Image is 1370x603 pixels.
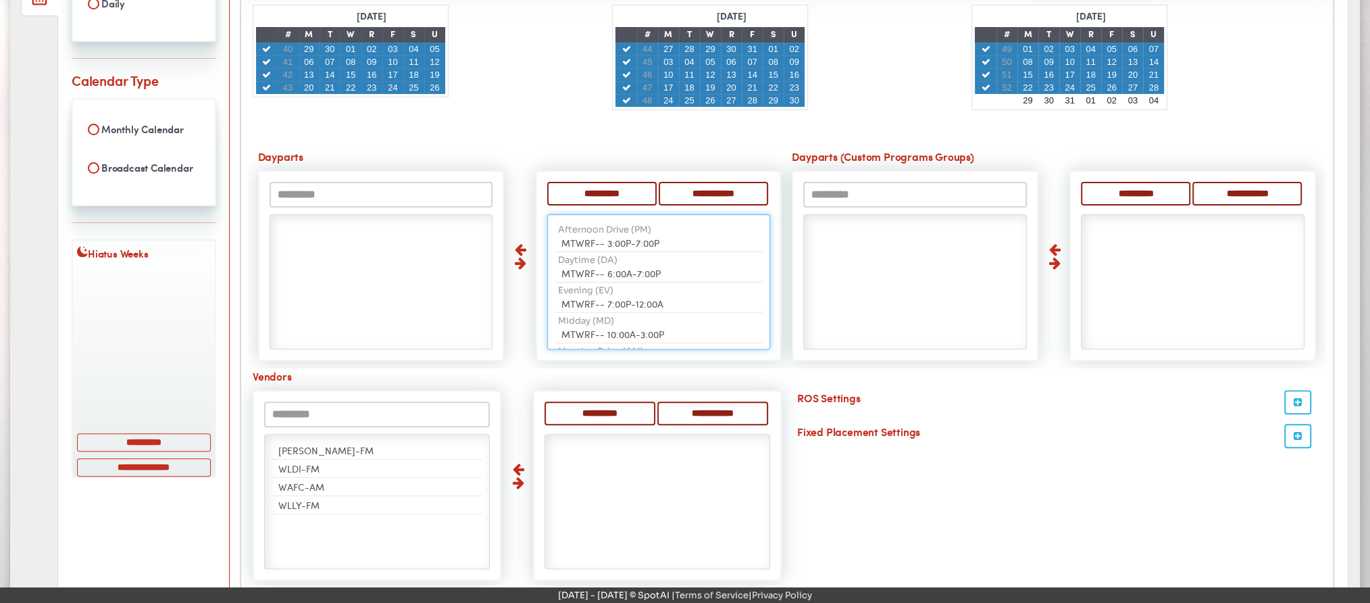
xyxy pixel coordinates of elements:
td: # [637,27,658,43]
td: 08 [340,55,361,68]
td: 17 [1059,68,1080,81]
td: 48 [637,94,658,107]
span: [PERSON_NAME]-FM [278,443,374,457]
label: Dayparts (Custom Programs Groups) [792,149,1316,167]
td: 44 [637,43,658,55]
td: 16 [1038,68,1059,81]
td: 28 [742,94,763,107]
td: 29 [299,43,320,55]
td: 12 [1101,55,1122,68]
span: Morning Drive (AM) [558,345,644,357]
td: T [1038,27,1059,43]
td: 03 [1059,43,1080,55]
td: 15 [340,68,361,81]
td: 07 [1143,43,1164,55]
div: [DATE] [711,8,751,27]
div: [DATE] [1071,8,1111,27]
td: 22 [340,81,361,94]
td: R [1080,27,1101,43]
td: 13 [299,68,320,81]
td: 04 [403,43,424,55]
td: 25 [679,94,700,107]
td: S [1122,27,1143,43]
td: 05 [700,55,721,68]
td: 26 [700,94,721,107]
span: WLDI-FM [278,462,320,475]
td: U [784,27,805,43]
td: R [721,27,742,43]
td: F [742,27,763,43]
td: 01 [1017,43,1038,55]
td: 30 [1038,94,1059,107]
td: 29 [700,43,721,55]
td: # [996,27,1017,43]
td: 10 [658,68,679,81]
td: 41 [277,55,298,68]
td: U [424,27,445,43]
td: 19 [1101,68,1122,81]
td: 43 [277,81,298,94]
td: 19 [424,68,445,81]
td: 14 [320,68,340,81]
td: 28 [1143,81,1164,94]
td: 18 [679,81,700,94]
td: 16 [361,68,382,81]
span: MTWRF-- 10:00A-3:00P [561,327,664,341]
td: F [382,27,403,43]
td: 02 [1038,43,1059,55]
td: 25 [403,81,424,94]
td: 23 [361,81,382,94]
td: 05 [424,43,445,55]
td: 47 [637,81,658,94]
td: 18 [403,68,424,81]
td: 15 [1017,68,1038,81]
td: 24 [1059,81,1080,94]
td: 30 [320,43,340,55]
td: 07 [742,55,763,68]
td: 17 [382,68,403,81]
td: 02 [361,43,382,55]
td: 23 [784,81,805,94]
td: 17 [658,81,679,94]
td: # [277,27,298,43]
a: Terms of Service [675,589,749,601]
td: 11 [1080,55,1101,68]
td: 13 [1122,55,1143,68]
td: 05 [1101,43,1122,55]
td: 50 [996,55,1017,68]
td: 21 [742,81,763,94]
span: WAFC-AM [278,480,324,493]
td: 27 [1122,81,1143,94]
td: 20 [1122,68,1143,81]
td: R [361,27,382,43]
td: 04 [679,55,700,68]
td: 04 [1143,94,1164,107]
td: 16 [784,68,805,81]
td: 24 [658,94,679,107]
td: 51 [996,68,1017,81]
td: S [403,27,424,43]
label: Monthly Calendar [81,118,207,141]
td: 42 [277,68,298,81]
td: 14 [742,68,763,81]
td: 21 [1143,68,1164,81]
td: 27 [658,43,679,55]
span: Daytime (DA) [558,254,617,266]
td: T [679,27,700,43]
div: [DATE] [352,8,391,27]
td: 31 [742,43,763,55]
td: 29 [763,94,784,107]
td: 09 [784,55,805,68]
td: 18 [1080,68,1101,81]
td: 03 [1122,94,1143,107]
td: 13 [721,68,742,81]
span: MTWRF-- 6:00A-7:00P [561,266,661,280]
td: 26 [424,81,445,94]
td: 26 [1101,81,1122,94]
td: 06 [299,55,320,68]
td: 11 [403,55,424,68]
td: 02 [1101,94,1122,107]
td: T [320,27,340,43]
td: 03 [382,43,403,55]
td: S [763,27,784,43]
